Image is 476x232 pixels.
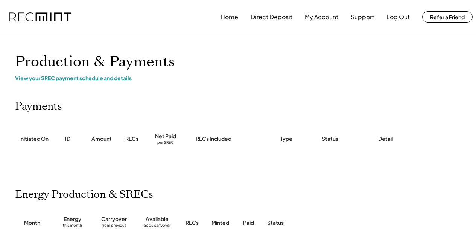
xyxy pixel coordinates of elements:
[101,215,127,223] div: Carryover
[305,9,338,24] button: My Account
[15,53,467,71] h1: Production & Payments
[144,223,170,230] div: adds carryover
[64,215,81,223] div: Energy
[146,215,169,223] div: Available
[24,219,40,227] div: Month
[157,140,174,146] div: per SREC
[422,11,473,23] button: Refer a Friend
[211,219,229,227] div: Minted
[91,135,112,143] div: Amount
[243,219,254,227] div: Paid
[125,135,138,143] div: RECs
[15,100,62,113] h2: Payments
[65,135,70,143] div: ID
[63,223,82,230] div: this month
[280,135,292,143] div: Type
[378,135,393,143] div: Detail
[196,135,231,143] div: RECs Included
[221,9,238,24] button: Home
[267,219,395,227] div: Status
[15,75,467,81] div: View your SREC payment schedule and details
[186,219,199,227] div: RECs
[251,9,292,24] button: Direct Deposit
[9,12,71,22] img: recmint-logotype%403x.png
[102,223,126,230] div: from previous
[386,9,410,24] button: Log Out
[15,188,153,201] h2: Energy Production & SRECs
[351,9,374,24] button: Support
[19,135,49,143] div: Initiated On
[322,135,338,143] div: Status
[155,133,176,140] div: Net Paid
